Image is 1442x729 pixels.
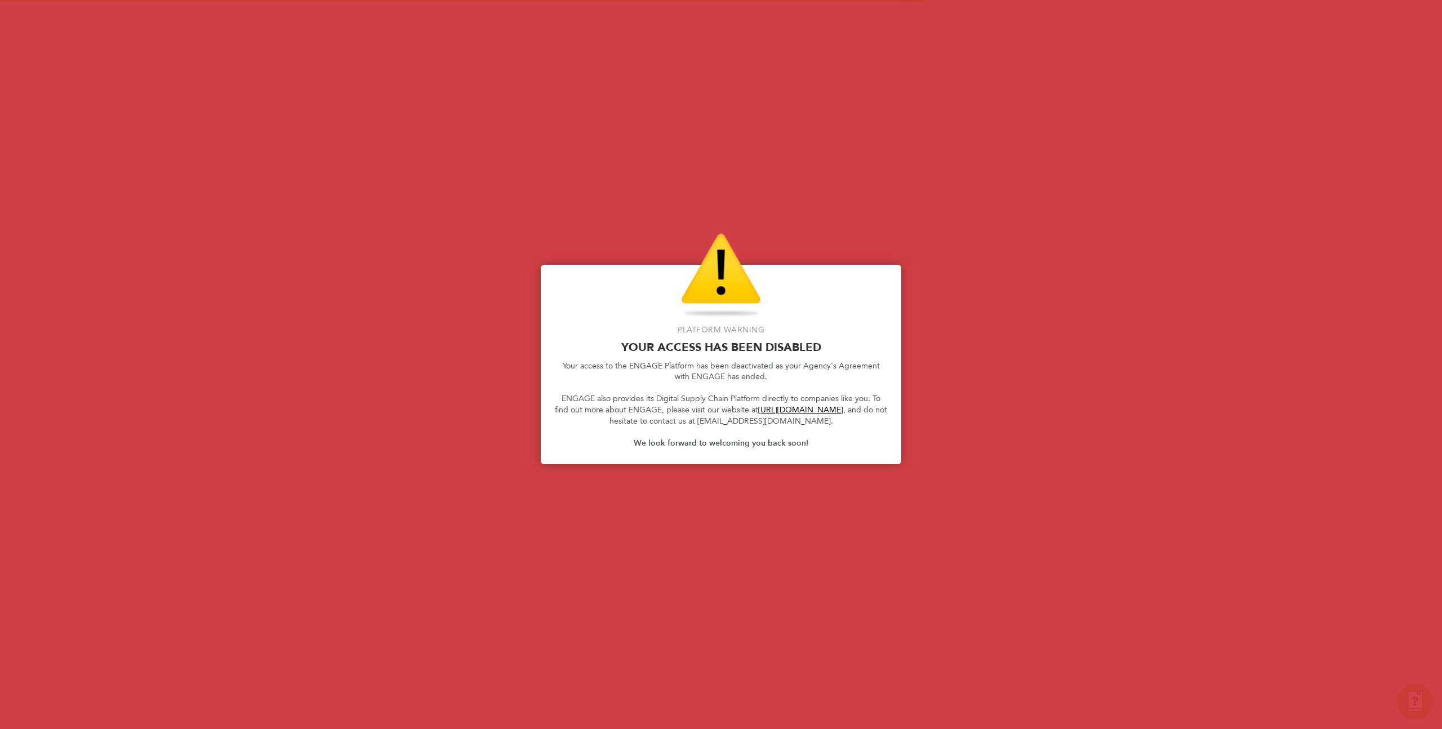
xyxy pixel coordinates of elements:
span: , and do not hesitate to contact us at [EMAIL_ADDRESS][DOMAIN_NAME]. [609,405,890,426]
div: Access Disabled [541,265,901,464]
img: Warning Icon [681,233,761,318]
p: Platform Warning [554,325,888,336]
strong: We look forward to welcoming you back soon! [634,438,808,448]
span: ENGAGE also provides its Digital Supply Chain Platform directly to companies like you. To find ou... [555,394,883,415]
a: [URL][DOMAIN_NAME] [758,405,843,415]
p: YOUR ACCESS HAS BEEN DISABLED [554,340,888,354]
p: Your access to the ENGAGE Platform has been deactivated as your Agency's Agreement with ENGAGE ha... [554,361,888,383]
